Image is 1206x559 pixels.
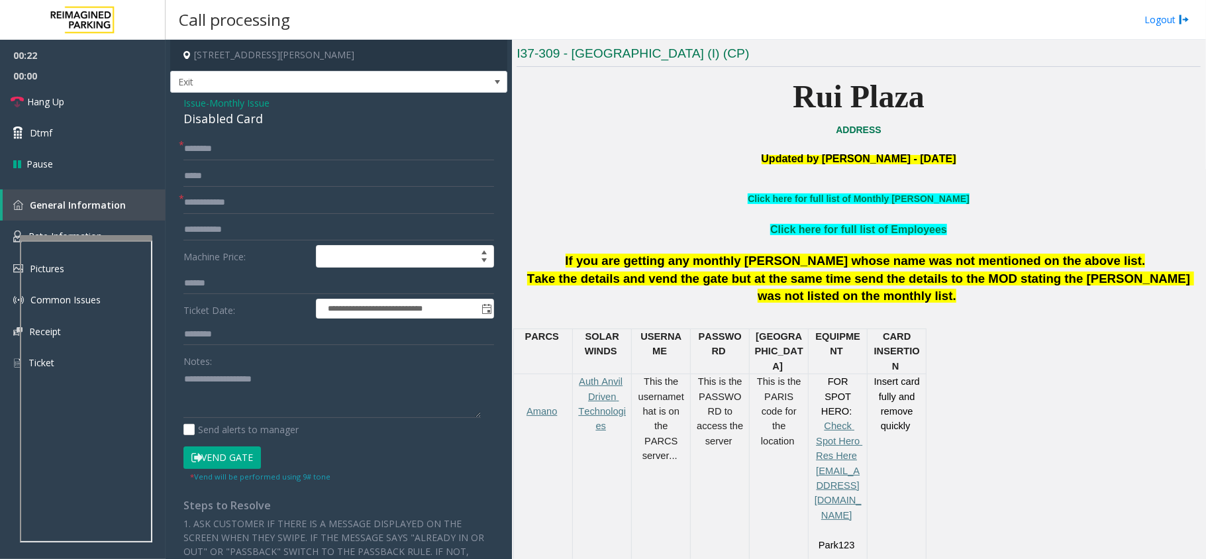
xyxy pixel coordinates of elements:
span: Decrease value [475,256,493,267]
span: Pause [26,157,53,171]
a: ADDRESS [836,125,881,135]
span: Rate Information [28,230,102,242]
span: Hang Up [27,95,64,109]
span: General Information [30,199,126,211]
span: Monthly Issue [209,96,270,110]
a: Amano [527,406,557,417]
img: 'icon' [13,200,23,210]
span: If you are getting any monthly [PERSON_NAME] whose name was not mentioned on the above list. [566,254,1146,268]
span: D [719,346,726,356]
span: Updated by [PERSON_NAME] - [DATE] [762,153,956,164]
span: SOLAR WINDS [585,331,622,356]
span: This is the PARIS code for the location [757,376,804,446]
a: Driven Technologies [578,391,626,432]
span: CARD INSERTION [874,331,920,372]
img: 'icon' [13,357,22,369]
img: 'icon' [13,264,23,273]
a: Click here for full list of Monthly [PERSON_NAME] [748,193,969,204]
a: General Information [3,189,166,221]
img: 'icon' [13,327,23,336]
span: EQUIPMENT [816,331,861,356]
label: Machine Price: [180,245,313,268]
img: logout [1179,13,1189,26]
span: PARCS [525,331,559,342]
span: [GEOGRAPHIC_DATA] [755,331,803,372]
img: 'icon' [13,295,24,305]
h4: [STREET_ADDRESS][PERSON_NAME] [170,40,507,71]
b: Rui Plaza [793,79,925,114]
span: Increase value [475,246,493,256]
a: Logout [1144,13,1189,26]
span: - [206,97,270,109]
span: . [953,289,956,303]
label: Ticket Date: [180,299,313,319]
h3: Call processing [172,3,297,36]
a: Check Spot Hero Res Here [816,421,862,461]
span: Park123 [819,540,855,550]
h4: Steps to Resolve [183,499,494,512]
span: PASSWOR [699,331,742,356]
span: Exit [171,72,440,93]
span: Toggle popup [479,299,493,318]
button: Vend Gate [183,446,261,469]
small: Vend will be performed using 9# tone [190,472,330,482]
a: [EMAIL_ADDRESS][DOMAIN_NAME] [815,466,862,521]
span: This the username [638,376,681,401]
label: Send alerts to manager [183,423,299,436]
span: FOR SPOT HERO: [821,376,854,417]
span: Dtmf [30,126,52,140]
span: Issue [183,96,206,110]
span: Take the details and vend the gate but at the same time send the details to the MOD stating the [... [527,272,1194,303]
a: Click here for full list of Employees [770,224,947,235]
img: 'icon' [13,230,22,242]
a: Auth Anvil [579,376,623,387]
div: Disabled Card [183,110,494,128]
span: Insert card fully and remove quickly [874,376,923,431]
h3: I37-309 - [GEOGRAPHIC_DATA] (I) (CP) [517,45,1201,67]
span: that is on the PARCS server... [642,391,684,462]
label: Notes: [183,350,212,368]
span: This is the PASSWORD to access the server [697,376,746,446]
span: USERNAME [640,331,681,356]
